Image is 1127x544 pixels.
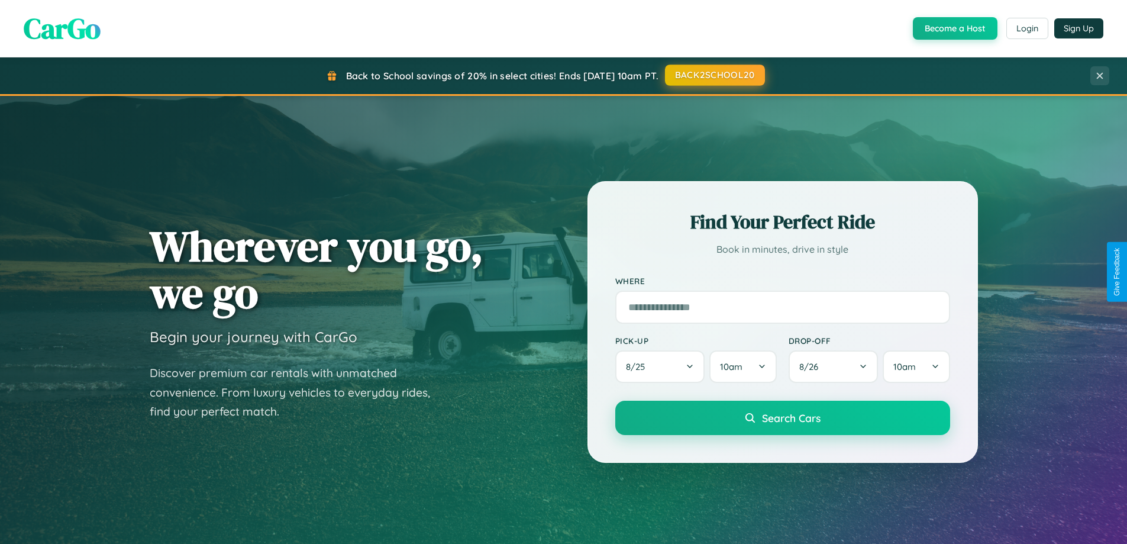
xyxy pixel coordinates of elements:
p: Book in minutes, drive in style [615,241,950,258]
button: Login [1006,18,1048,39]
button: 10am [709,350,776,383]
label: Drop-off [789,336,950,346]
label: Pick-up [615,336,777,346]
button: Become a Host [913,17,997,40]
span: 8 / 26 [799,361,824,372]
span: 8 / 25 [626,361,651,372]
button: BACK2SCHOOL20 [665,65,765,86]
button: 8/26 [789,350,879,383]
h3: Begin your journey with CarGo [150,328,357,346]
span: CarGo [24,9,101,48]
label: Where [615,276,950,286]
p: Discover premium car rentals with unmatched convenience. From luxury vehicles to everyday rides, ... [150,363,445,421]
button: Search Cars [615,401,950,435]
h2: Find Your Perfect Ride [615,209,950,235]
span: 10am [893,361,916,372]
span: Search Cars [762,411,821,424]
span: 10am [720,361,742,372]
button: 10am [883,350,950,383]
h1: Wherever you go, we go [150,223,483,316]
div: Give Feedback [1113,248,1121,296]
button: 8/25 [615,350,705,383]
button: Sign Up [1054,18,1103,38]
span: Back to School savings of 20% in select cities! Ends [DATE] 10am PT. [346,70,658,82]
